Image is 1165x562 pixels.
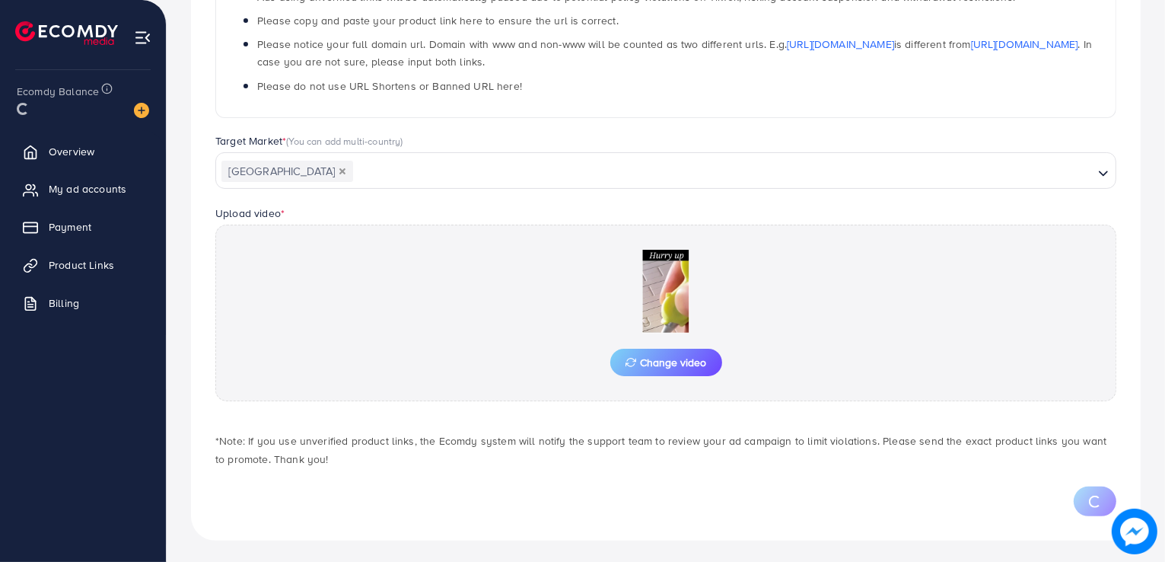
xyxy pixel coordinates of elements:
[625,357,707,368] span: Change video
[286,134,403,148] span: (You can add multi-country)
[221,161,353,182] span: [GEOGRAPHIC_DATA]
[49,295,79,311] span: Billing
[215,206,285,221] label: Upload video
[215,133,403,148] label: Target Market
[49,144,94,159] span: Overview
[215,432,1116,468] p: *Note: If you use unverified product links, the Ecomdy system will notify the support team to rev...
[257,37,1092,69] span: Please notice your full domain url. Domain with www and non-www will be counted as two different ...
[49,219,91,235] span: Payment
[11,136,154,167] a: Overview
[11,174,154,204] a: My ad accounts
[134,103,149,118] img: image
[355,160,1092,184] input: Search for option
[134,29,151,46] img: menu
[49,181,126,196] span: My ad accounts
[49,257,114,273] span: Product Links
[15,21,118,45] img: logo
[339,168,346,175] button: Deselect Pakistan
[257,13,619,28] span: Please copy and paste your product link here to ensure the url is correct.
[610,349,722,376] button: Change video
[215,152,1116,189] div: Search for option
[590,250,742,334] img: Preview Image
[787,37,894,52] a: [URL][DOMAIN_NAME]
[971,37,1078,52] a: [URL][DOMAIN_NAME]
[1112,509,1157,554] img: image
[17,84,99,99] span: Ecomdy Balance
[11,250,154,280] a: Product Links
[11,288,154,318] a: Billing
[11,212,154,242] a: Payment
[257,78,522,94] span: Please do not use URL Shortens or Banned URL here!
